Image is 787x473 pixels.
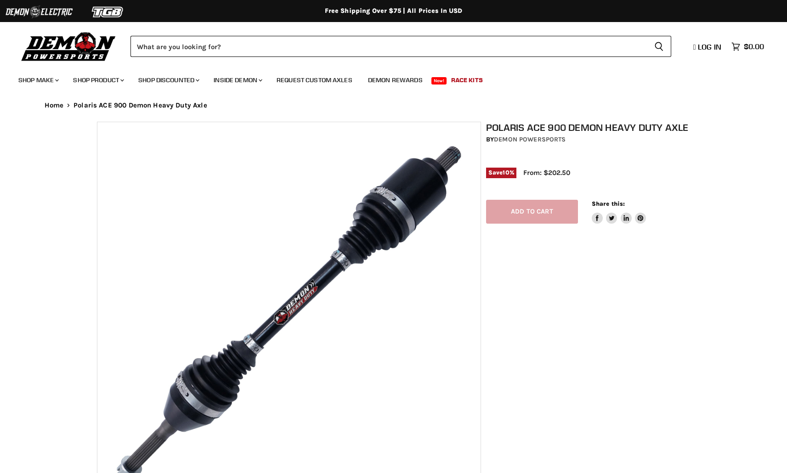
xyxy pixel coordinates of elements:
img: Demon Electric Logo 2 [5,3,74,21]
input: Search [130,36,647,57]
span: $0.00 [744,42,764,51]
span: Share this: [592,200,625,207]
div: by [486,135,696,145]
aside: Share this: [592,200,646,224]
a: Home [45,101,64,109]
a: Shop Discounted [131,71,205,90]
a: Inside Demon [207,71,268,90]
img: TGB Logo 2 [74,3,142,21]
ul: Main menu [11,67,762,90]
form: Product [130,36,671,57]
a: Shop Make [11,71,64,90]
button: Search [647,36,671,57]
a: Demon Powersports [494,135,566,143]
span: Log in [698,42,721,51]
div: Free Shipping Over $75 | All Prices In USD [26,7,761,15]
span: Save % [486,168,516,178]
span: Polaris ACE 900 Demon Heavy Duty Axle [74,101,207,109]
a: Demon Rewards [361,71,430,90]
a: Request Custom Axles [270,71,359,90]
a: Log in [689,43,727,51]
a: Race Kits [444,71,490,90]
span: From: $202.50 [523,169,570,177]
nav: Breadcrumbs [26,101,761,109]
h1: Polaris ACE 900 Demon Heavy Duty Axle [486,122,696,133]
img: Demon Powersports [18,30,119,62]
span: New! [431,77,447,84]
a: Shop Product [66,71,130,90]
a: $0.00 [727,40,769,53]
span: 10 [503,169,509,176]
